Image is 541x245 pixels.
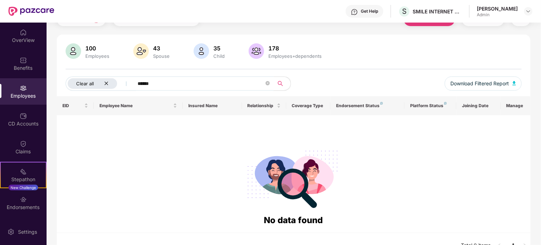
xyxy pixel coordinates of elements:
img: New Pazcare Logo [8,7,54,16]
th: Manage [501,96,530,115]
span: close-circle [266,81,270,85]
img: svg+xml;base64,PHN2ZyB4bWxucz0iaHR0cDovL3d3dy53My5vcmcvMjAwMC9zdmciIHhtbG5zOnhsaW5rPSJodHRwOi8vd3... [194,43,209,59]
button: Download Filtered Report [445,76,522,91]
th: Employee Name [94,96,183,115]
div: 100 [84,45,111,52]
div: New Challenge [8,185,38,190]
img: svg+xml;base64,PHN2ZyB4bWxucz0iaHR0cDovL3d3dy53My5vcmcvMjAwMC9zdmciIHhtbG5zOnhsaW5rPSJodHRwOi8vd3... [66,43,81,59]
img: svg+xml;base64,PHN2ZyBpZD0iSG9tZSIgeG1sbnM9Imh0dHA6Ly93d3cudzMub3JnLzIwMDAvc3ZnIiB3aWR0aD0iMjAiIG... [20,29,27,36]
div: SMILE INTERNET TECHNOLOGIES PRIVATE LIMITED [413,8,462,15]
img: svg+xml;base64,PHN2ZyBpZD0iQ0RfQWNjb3VudHMiIGRhdGEtbmFtZT0iQ0QgQWNjb3VudHMiIHhtbG5zPSJodHRwOi8vd3... [20,112,27,120]
div: [PERSON_NAME] [477,5,518,12]
th: Coverage Type [286,96,331,115]
th: Relationship [242,96,286,115]
th: EID [57,96,94,115]
span: Download Filtered Report [450,80,509,87]
div: Spouse [152,53,171,59]
button: search [273,76,291,91]
th: Joining Date [456,96,501,115]
div: Admin [477,12,518,18]
div: 43 [152,45,171,52]
img: svg+xml;base64,PHN2ZyB4bWxucz0iaHR0cDovL3d3dy53My5vcmcvMjAwMC9zdmciIHhtbG5zOnhsaW5rPSJodHRwOi8vd3... [512,81,516,85]
span: close-circle [266,80,270,87]
span: Relationship [248,103,275,109]
span: S [402,7,407,16]
div: Get Help [361,8,378,14]
div: Child [212,53,226,59]
div: Employees+dependents [267,53,323,59]
span: EID [62,103,83,109]
img: svg+xml;base64,PHN2ZyB4bWxucz0iaHR0cDovL3d3dy53My5vcmcvMjAwMC9zdmciIHhtbG5zOnhsaW5rPSJodHRwOi8vd3... [249,43,264,59]
div: Settings [16,228,39,235]
img: svg+xml;base64,PHN2ZyB4bWxucz0iaHR0cDovL3d3dy53My5vcmcvMjAwMC9zdmciIHhtbG5zOnhsaW5rPSJodHRwOi8vd3... [133,43,149,59]
img: svg+xml;base64,PHN2ZyBpZD0iRHJvcGRvd24tMzJ4MzIiIHhtbG5zPSJodHRwOi8vd3d3LnczLm9yZy8yMDAwL3N2ZyIgd2... [525,8,531,14]
img: svg+xml;base64,PHN2ZyBpZD0iQmVuZWZpdHMiIHhtbG5zPSJodHRwOi8vd3d3LnczLm9yZy8yMDAwL3N2ZyIgd2lkdGg9Ij... [20,57,27,64]
img: svg+xml;base64,PHN2ZyB4bWxucz0iaHR0cDovL3d3dy53My5vcmcvMjAwMC9zdmciIHdpZHRoPSIyMSIgaGVpZ2h0PSIyMC... [20,168,27,175]
img: svg+xml;base64,PHN2ZyBpZD0iU2V0dGluZy0yMHgyMCIgeG1sbnM9Imh0dHA6Ly93d3cudzMub3JnLzIwMDAvc3ZnIiB3aW... [7,228,14,235]
img: svg+xml;base64,PHN2ZyB4bWxucz0iaHR0cDovL3d3dy53My5vcmcvMjAwMC9zdmciIHdpZHRoPSIyODgiIGhlaWdodD0iMj... [243,142,344,214]
span: Employee Name [99,103,172,109]
span: No data found [264,215,323,225]
img: svg+xml;base64,PHN2ZyB4bWxucz0iaHR0cDovL3d3dy53My5vcmcvMjAwMC9zdmciIHdpZHRoPSI4IiBoZWlnaHQ9IjgiIH... [380,102,383,105]
div: Stepathon [1,176,46,183]
button: Clear allclose [66,76,136,91]
span: Clear all [76,81,94,86]
th: Insured Name [183,96,242,115]
img: svg+xml;base64,PHN2ZyBpZD0iSGVscC0zMngzMiIgeG1sbnM9Imh0dHA6Ly93d3cudzMub3JnLzIwMDAvc3ZnIiB3aWR0aD... [351,8,358,16]
span: search [273,81,287,86]
span: close [104,81,109,86]
img: svg+xml;base64,PHN2ZyBpZD0iRW5kb3JzZW1lbnRzIiB4bWxucz0iaHR0cDovL3d3dy53My5vcmcvMjAwMC9zdmciIHdpZH... [20,196,27,203]
div: Platform Status [410,103,451,109]
img: svg+xml;base64,PHN2ZyB4bWxucz0iaHR0cDovL3d3dy53My5vcmcvMjAwMC9zdmciIHdpZHRoPSI4IiBoZWlnaHQ9IjgiIH... [444,102,447,105]
div: 178 [267,45,323,52]
img: svg+xml;base64,PHN2ZyBpZD0iQ2xhaW0iIHhtbG5zPSJodHRwOi8vd3d3LnczLm9yZy8yMDAwL3N2ZyIgd2lkdGg9IjIwIi... [20,140,27,147]
div: Employees [84,53,111,59]
img: svg+xml;base64,PHN2ZyBpZD0iRW1wbG95ZWVzIiB4bWxucz0iaHR0cDovL3d3dy53My5vcmcvMjAwMC9zdmciIHdpZHRoPS... [20,85,27,92]
div: Endorsement Status [336,103,399,109]
div: 35 [212,45,226,52]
